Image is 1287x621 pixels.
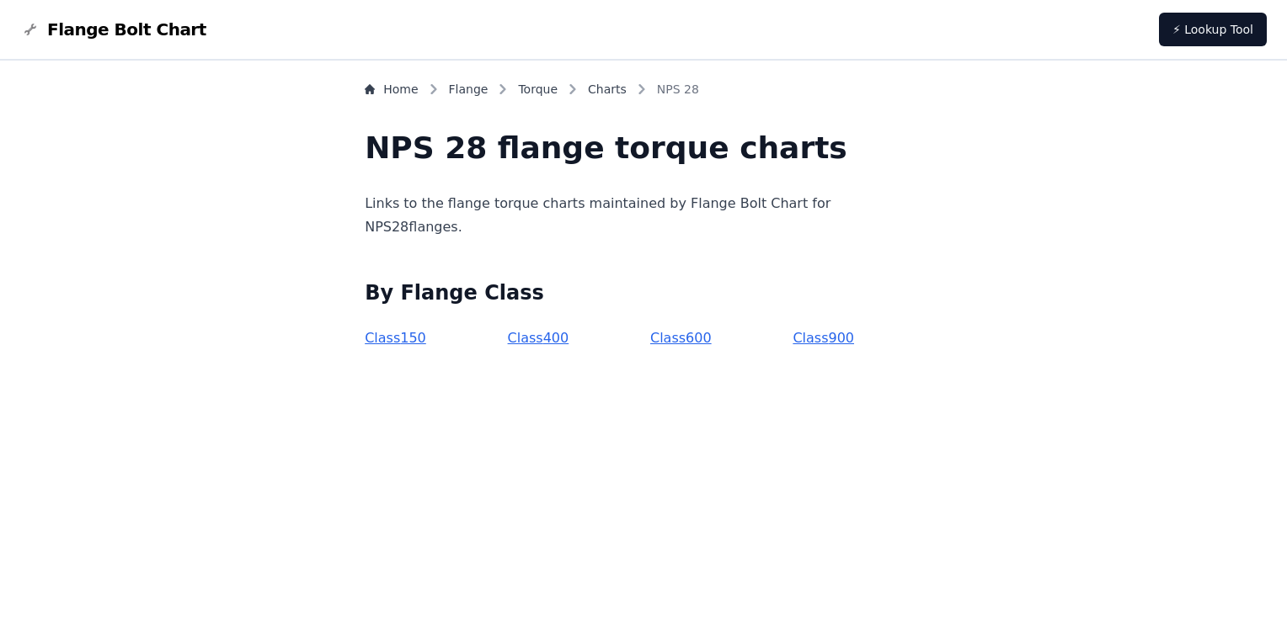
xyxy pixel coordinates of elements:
a: Class900 [793,330,854,346]
a: Home [365,81,418,98]
a: Torque [518,81,558,98]
a: Flange [449,81,489,98]
img: Flange Bolt Chart Logo [20,19,40,40]
a: Class400 [508,330,569,346]
p: Links to the flange torque charts maintained by Flange Bolt Chart for NPS 28 flanges. [365,192,922,239]
a: Class600 [650,330,712,346]
a: Charts [588,81,627,98]
a: Class150 [365,330,426,346]
a: ⚡ Lookup Tool [1159,13,1267,46]
nav: Breadcrumb [365,81,922,104]
a: Flange Bolt Chart LogoFlange Bolt Chart [20,18,206,41]
h1: NPS 28 flange torque charts [365,131,922,165]
span: NPS 28 [657,81,699,98]
span: Flange Bolt Chart [47,18,206,41]
h2: By Flange Class [365,279,922,306]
